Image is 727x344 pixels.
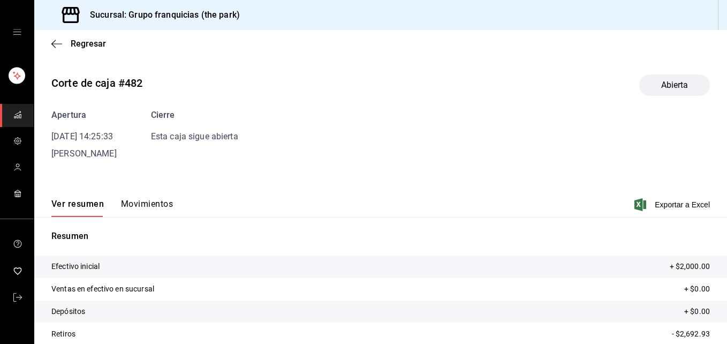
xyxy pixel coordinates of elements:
div: navigation tabs [51,199,173,217]
div: Apertura [51,109,117,122]
span: [PERSON_NAME] [51,148,117,159]
button: Movimientos [121,199,173,217]
p: + $0.00 [684,306,710,317]
span: Regresar [71,39,106,49]
div: Corte de caja #482 [51,75,142,91]
button: open drawer [13,28,21,36]
button: Exportar a Excel [637,198,710,211]
time: [DATE] 14:25:33 [51,131,113,141]
span: Abierta [655,79,695,92]
div: Cierre [151,109,238,122]
p: Depósitos [51,306,85,317]
p: + $0.00 [684,283,710,295]
p: Retiros [51,328,75,340]
p: Efectivo inicial [51,261,100,272]
p: - $2,692.93 [672,328,710,340]
p: Resumen [51,230,710,243]
button: Regresar [51,39,106,49]
h3: Sucursal: Grupo franquicias (the park) [81,9,240,21]
div: Esta caja sigue abierta [151,130,238,143]
p: Ventas en efectivo en sucursal [51,283,154,295]
p: + $2,000.00 [670,261,710,272]
button: Ver resumen [51,199,104,217]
